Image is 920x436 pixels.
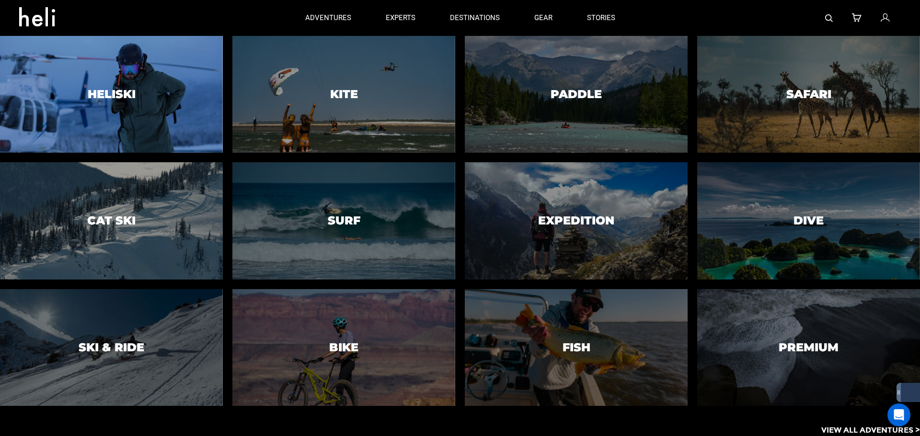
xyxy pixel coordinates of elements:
h3: Kite [330,88,358,101]
h3: Heliski [88,88,136,101]
p: View All Adventures > [821,425,920,436]
p: adventures [305,13,351,23]
p: experts [386,13,415,23]
div: Open Intercom Messenger [887,403,910,426]
h3: Dive [793,214,824,227]
h3: Fish [563,341,590,354]
h3: Ski & Ride [79,341,144,354]
p: destinations [450,13,500,23]
h3: Surf [328,214,360,227]
img: search-bar-icon.svg [825,14,833,22]
h3: Cat Ski [87,214,136,227]
h3: Safari [786,88,831,101]
h3: Expedition [538,214,614,227]
h3: Premium [779,341,839,354]
a: PremiumPremium image [697,289,920,406]
h3: Bike [329,341,358,354]
h3: Paddle [551,88,602,101]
